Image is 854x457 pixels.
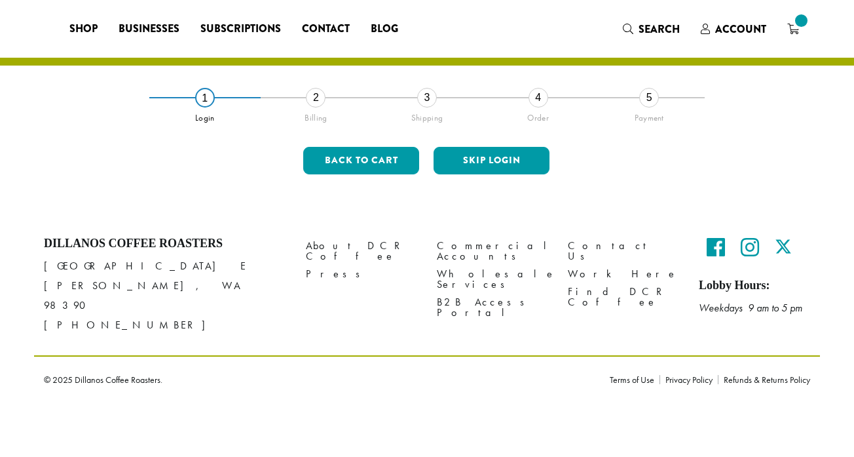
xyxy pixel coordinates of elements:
h4: Dillanos Coffee Roasters [44,237,286,251]
a: Refunds & Returns Policy [718,375,810,384]
a: Find DCR Coffee [568,283,679,311]
a: Work Here [568,266,679,283]
div: Payment [593,108,705,123]
div: 5 [639,88,659,108]
h5: Lobby Hours: [699,279,810,293]
a: Terms of Use [610,375,659,384]
a: Privacy Policy [659,375,718,384]
div: 2 [306,88,325,108]
button: Skip Login [434,147,549,174]
span: Blog [371,21,398,37]
div: Shipping [371,108,483,123]
span: Account [715,22,766,37]
em: Weekdays 9 am to 5 pm [699,301,802,315]
div: 3 [417,88,437,108]
span: Contact [302,21,350,37]
span: Businesses [119,21,179,37]
p: © 2025 Dillanos Coffee Roasters. [44,375,590,384]
a: Shop [59,18,108,39]
a: Search [612,18,690,40]
div: 1 [195,88,215,108]
a: Contact Us [568,237,679,265]
a: About DCR Coffee [306,237,417,265]
a: Press [306,266,417,283]
p: [GEOGRAPHIC_DATA] E [PERSON_NAME], WA 98390 [PHONE_NUMBER] [44,256,286,335]
a: Commercial Accounts [437,237,548,265]
div: Order [483,108,594,123]
a: Wholesale Services [437,266,548,294]
span: Shop [69,21,98,37]
a: B2B Access Portal [437,294,548,322]
div: 4 [529,88,548,108]
span: Search [639,22,680,37]
button: Back to cart [303,147,419,174]
span: Subscriptions [200,21,281,37]
div: Billing [261,108,372,123]
div: Login [149,108,261,123]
